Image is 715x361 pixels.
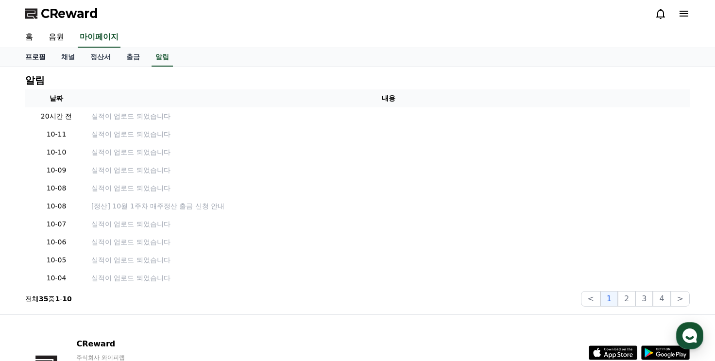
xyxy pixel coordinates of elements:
[600,291,618,307] button: 1
[119,48,148,67] a: 출금
[29,165,84,175] p: 10-09
[17,27,41,48] a: 홈
[29,237,84,247] p: 10-06
[152,48,173,67] a: 알림
[29,147,84,157] p: 10-10
[91,237,686,247] a: 실적이 업로드 되었습니다
[91,165,686,175] a: 실적이 업로드 되었습니다
[76,338,195,350] p: CReward
[25,6,98,21] a: CReward
[55,295,60,303] strong: 1
[125,280,187,305] a: 설정
[64,280,125,305] a: 대화
[653,291,670,307] button: 4
[150,295,162,303] span: 설정
[91,129,686,139] a: 실적이 업로드 되었습니다
[17,48,53,67] a: 프로필
[29,129,84,139] p: 10-11
[3,280,64,305] a: 홈
[29,219,84,229] p: 10-07
[53,48,83,67] a: 채널
[618,291,635,307] button: 2
[91,147,686,157] a: 실적이 업로드 되었습니다
[25,294,72,304] p: 전체 중 -
[671,291,690,307] button: >
[91,273,686,283] a: 실적이 업로드 되었습니다
[39,295,48,303] strong: 35
[29,111,84,121] p: 20시간 전
[89,295,101,303] span: 대화
[581,291,600,307] button: <
[91,255,686,265] a: 실적이 업로드 되었습니다
[91,183,686,193] a: 실적이 업로드 되었습니다
[31,295,36,303] span: 홈
[91,111,686,121] a: 실적이 업로드 되었습니다
[78,27,120,48] a: 마이페이지
[87,89,690,107] th: 내용
[25,89,87,107] th: 날짜
[635,291,653,307] button: 3
[91,219,686,229] a: 실적이 업로드 되었습니다
[29,183,84,193] p: 10-08
[41,6,98,21] span: CReward
[29,273,84,283] p: 10-04
[62,295,71,303] strong: 10
[41,27,72,48] a: 음원
[83,48,119,67] a: 정산서
[25,75,45,86] h4: 알림
[29,255,84,265] p: 10-05
[91,201,686,211] a: [정산] 10월 1주차 매주정산 출금 신청 안내
[29,201,84,211] p: 10-08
